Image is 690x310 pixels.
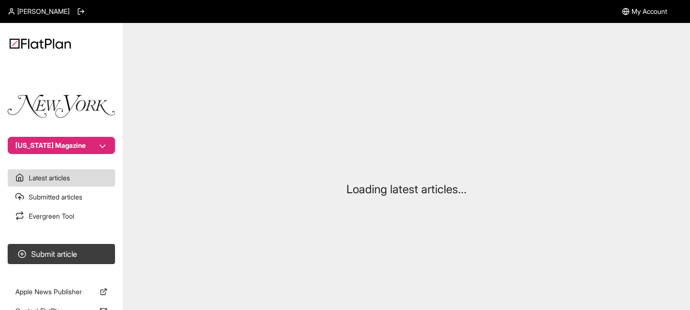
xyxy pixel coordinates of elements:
[8,7,69,16] a: [PERSON_NAME]
[8,95,115,118] img: Publication Logo
[632,7,667,16] span: My Account
[8,188,115,206] a: Submitted articles
[8,137,115,154] button: [US_STATE] Magazine
[346,182,467,197] p: Loading latest articles...
[8,169,115,187] a: Latest articles
[8,283,115,300] a: Apple News Publisher
[10,38,71,49] img: Logo
[8,244,115,264] button: Submit article
[8,208,115,225] a: Evergreen Tool
[17,7,69,16] span: [PERSON_NAME]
